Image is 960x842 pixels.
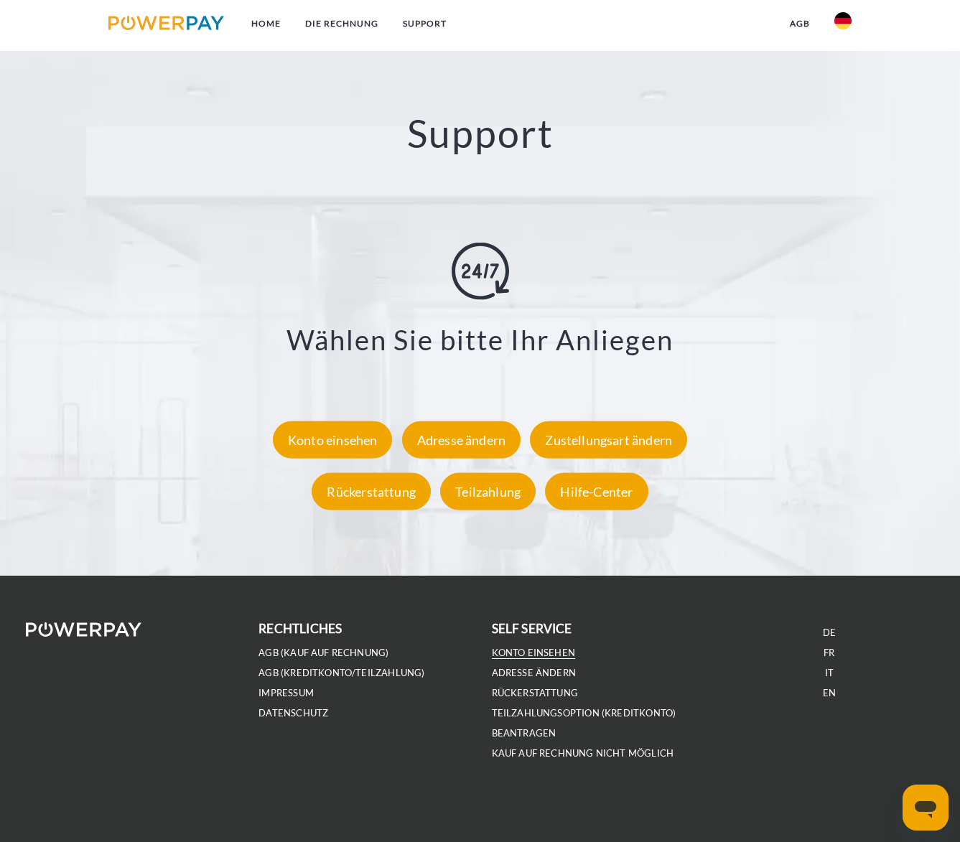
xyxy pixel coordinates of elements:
a: Adresse ändern [399,432,525,448]
a: SUPPORT [391,11,459,37]
a: AGB (Kauf auf Rechnung) [258,647,388,659]
div: Konto einsehen [273,421,393,459]
a: Rückerstattung [308,484,434,500]
h2: Support [48,109,912,157]
a: Konto einsehen [269,432,396,448]
div: Adresse ändern [402,421,521,459]
a: Zustellungsart ändern [526,432,691,448]
a: Adresse ändern [492,667,577,679]
a: AGB (Kreditkonto/Teilzahlung) [258,667,424,679]
a: DIE RECHNUNG [293,11,391,37]
a: Kauf auf Rechnung nicht möglich [492,747,674,759]
a: DE [823,627,836,639]
b: self service [492,621,572,636]
a: Hilfe-Center [541,484,651,500]
b: rechtliches [258,621,342,636]
div: Rückerstattung [312,473,431,510]
a: IT [825,667,834,679]
div: Teilzahlung [440,473,536,510]
img: online-shopping.svg [452,243,509,300]
a: Konto einsehen [492,647,576,659]
a: agb [778,11,822,37]
img: logo-powerpay-white.svg [26,622,141,637]
img: de [834,12,852,29]
div: Zustellungsart ändern [530,421,687,459]
a: EN [823,687,836,699]
a: IMPRESSUM [258,687,314,699]
img: logo-powerpay.svg [108,16,224,30]
a: Teilzahlungsoption (KREDITKONTO) beantragen [492,707,676,739]
h3: Wählen Sie bitte Ihr Anliegen [66,323,894,357]
div: Hilfe-Center [545,473,648,510]
a: FR [824,647,834,659]
a: Rückerstattung [492,687,579,699]
a: DATENSCHUTZ [258,707,328,719]
iframe: Schaltfläche zum Öffnen des Messaging-Fensters [903,785,949,831]
a: Teilzahlung [437,484,539,500]
a: Home [239,11,293,37]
